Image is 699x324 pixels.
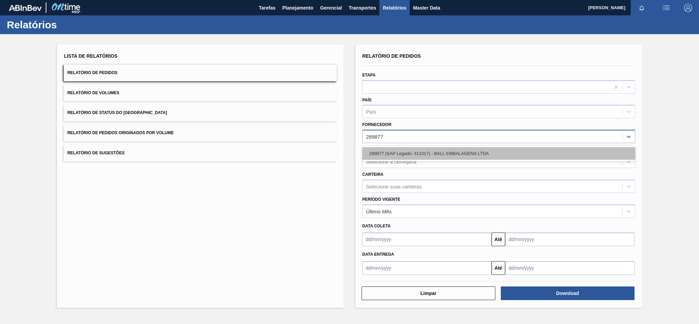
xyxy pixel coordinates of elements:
span: Lista de Relatórios [64,53,117,59]
span: Data coleta [362,224,391,228]
span: Relatório de Pedidos [67,70,117,75]
input: dd/mm/yyyy [505,261,635,275]
label: Período Vigente [362,197,400,202]
button: Relatório de Pedidos [64,65,337,81]
span: Relatório de Volumes [67,90,119,95]
span: Planejamento [282,4,313,12]
img: userActions [662,4,670,12]
div: 289877 (SAP Legado: 311017) - BALL EMBALAGENS LTDA [362,147,635,160]
button: Relatório de Pedidos Originados por Volume [64,125,337,141]
img: TNhmsLtSVTkK8tSr43FrP2fwEKptu5GPRR3wAAAABJRU5ErkJggg== [9,5,42,11]
label: Fornecedor [362,122,391,127]
span: Master Data [413,4,440,12]
div: País [366,109,376,115]
div: Selecione suas carteiras [366,183,422,189]
input: dd/mm/yyyy [362,261,492,275]
span: Gerencial [320,4,342,12]
label: Etapa [362,73,376,78]
span: Tarefas [259,4,276,12]
span: Relatório de Status do [GEOGRAPHIC_DATA] [67,110,167,115]
div: Selecione a cervejaria [366,158,417,164]
button: Relatório de Status do [GEOGRAPHIC_DATA] [64,104,337,121]
div: Último Mês [366,208,392,214]
input: dd/mm/yyyy [362,233,492,246]
button: Notificações [631,3,653,13]
button: Até [492,261,505,275]
label: País [362,98,372,102]
span: Transportes [349,4,376,12]
button: Relatório de Sugestões [64,145,337,161]
span: Relatório de Pedidos Originados por Volume [67,130,174,135]
span: Data Entrega [362,252,394,257]
button: Relatório de Volumes [64,85,337,101]
span: Relatórios [383,4,406,12]
button: Até [492,233,505,246]
input: dd/mm/yyyy [505,233,635,246]
img: Logout [684,4,692,12]
label: Carteira [362,172,383,177]
span: Relatório de Sugestões [67,151,125,155]
h1: Relatórios [7,21,128,29]
button: Limpar [362,286,495,300]
span: Relatório de Pedidos [362,53,421,59]
button: Download [501,286,635,300]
